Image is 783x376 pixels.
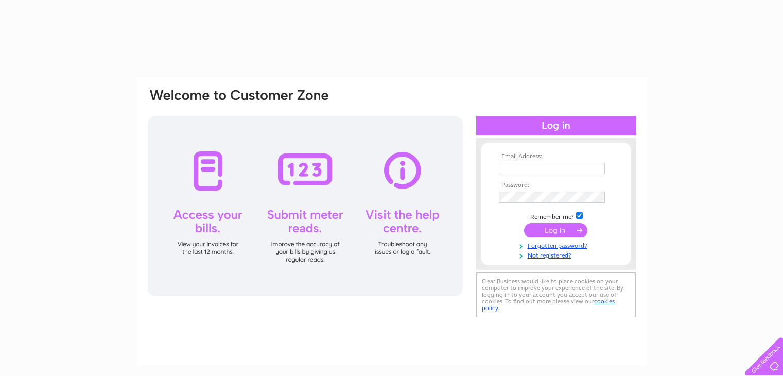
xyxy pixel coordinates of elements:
a: Forgotten password? [499,240,616,250]
a: cookies policy [482,298,615,312]
td: Remember me? [496,211,616,221]
div: Clear Business would like to place cookies on your computer to improve your experience of the sit... [476,272,636,317]
th: Password: [496,182,616,189]
a: Not registered? [499,250,616,260]
input: Submit [524,223,587,237]
th: Email Address: [496,153,616,160]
